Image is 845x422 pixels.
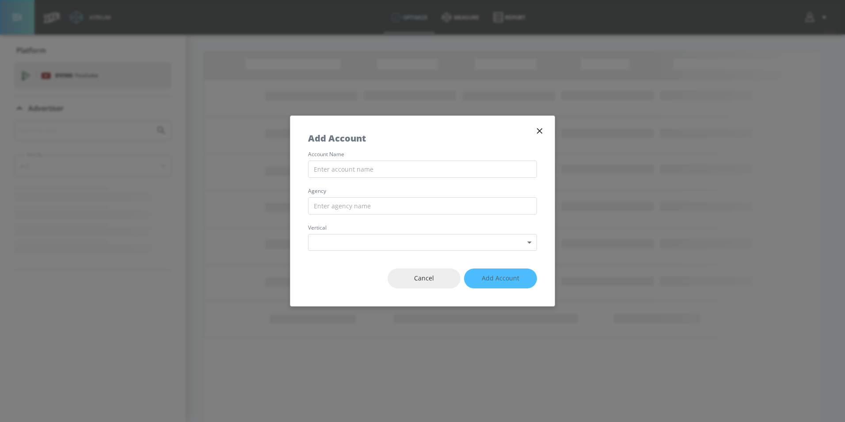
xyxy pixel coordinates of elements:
[308,161,537,178] input: Enter account name
[308,188,537,194] label: agency
[308,197,537,215] input: Enter agency name
[308,152,537,157] label: account name
[308,234,537,251] div: ​
[308,134,366,143] h5: Add Account
[388,269,461,288] button: Cancel
[405,273,443,284] span: Cancel
[308,225,537,230] label: vertical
